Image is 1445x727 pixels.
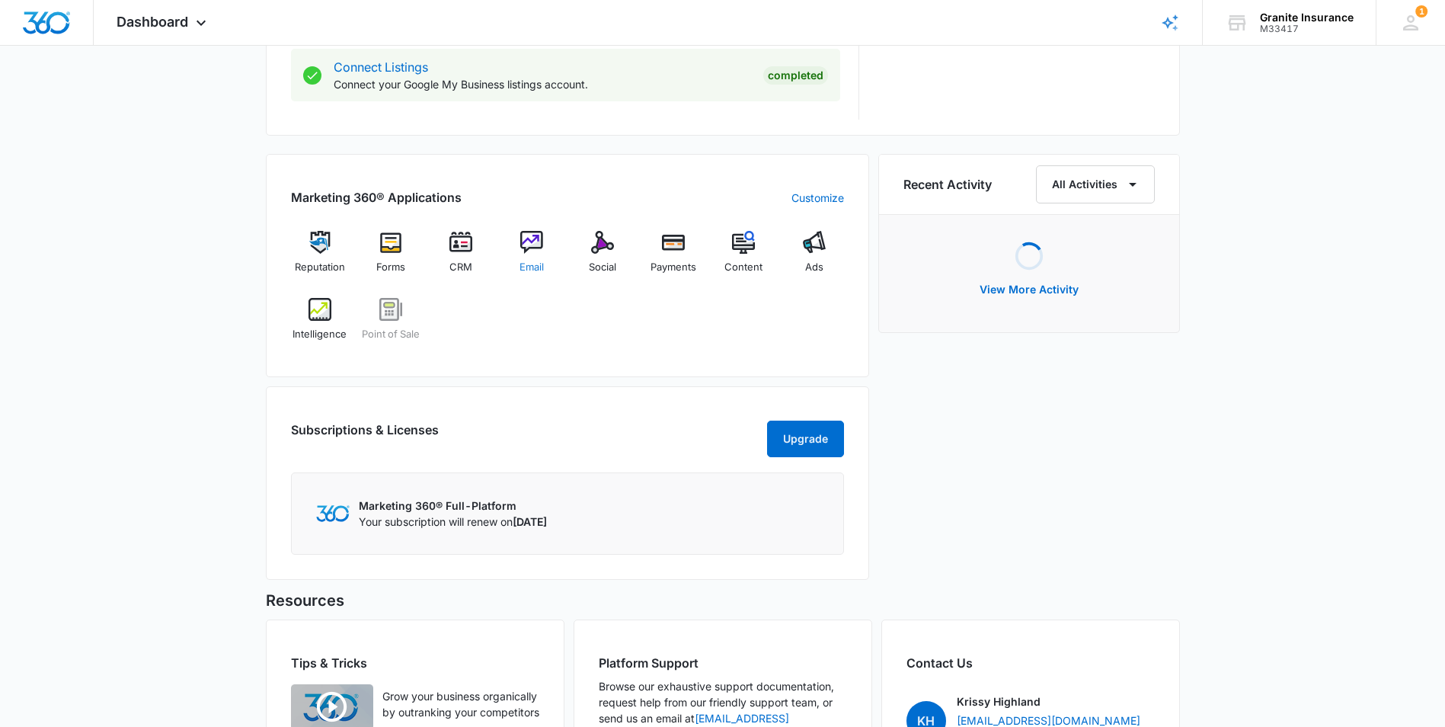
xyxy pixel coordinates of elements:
[651,260,696,275] span: Payments
[316,505,350,521] img: Marketing 360 Logo
[906,654,1155,672] h2: Contact Us
[362,327,420,342] span: Point of Sale
[1260,11,1354,24] div: account name
[291,188,462,207] h2: Marketing 360® Applications
[295,260,345,275] span: Reputation
[785,231,844,286] a: Ads
[1415,5,1427,18] span: 1
[291,421,439,451] h2: Subscriptions & Licenses
[291,231,350,286] a: Reputation
[1036,165,1155,203] button: All Activities
[903,175,992,194] h6: Recent Activity
[767,421,844,457] button: Upgrade
[291,654,539,672] h2: Tips & Tricks
[513,515,547,528] span: [DATE]
[293,327,347,342] span: Intelligence
[1415,5,1427,18] div: notifications count
[334,59,428,75] a: Connect Listings
[359,498,547,514] p: Marketing 360® Full-Platform
[964,271,1094,308] button: View More Activity
[382,688,539,720] p: Grow your business organically by outranking your competitors
[805,260,823,275] span: Ads
[376,260,405,275] span: Forms
[117,14,188,30] span: Dashboard
[519,260,544,275] span: Email
[724,260,762,275] span: Content
[359,514,547,530] p: Your subscription will renew on
[334,76,751,92] p: Connect your Google My Business listings account.
[1260,24,1354,34] div: account id
[449,260,472,275] span: CRM
[644,231,702,286] a: Payments
[589,260,616,275] span: Social
[599,654,847,672] h2: Platform Support
[503,231,561,286] a: Email
[957,693,1041,709] p: Krissy Highland
[574,231,632,286] a: Social
[266,589,1180,612] h5: Resources
[715,231,773,286] a: Content
[791,190,844,206] a: Customize
[763,66,828,85] div: Completed
[291,298,350,353] a: Intelligence
[361,231,420,286] a: Forms
[432,231,491,286] a: CRM
[361,298,420,353] a: Point of Sale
